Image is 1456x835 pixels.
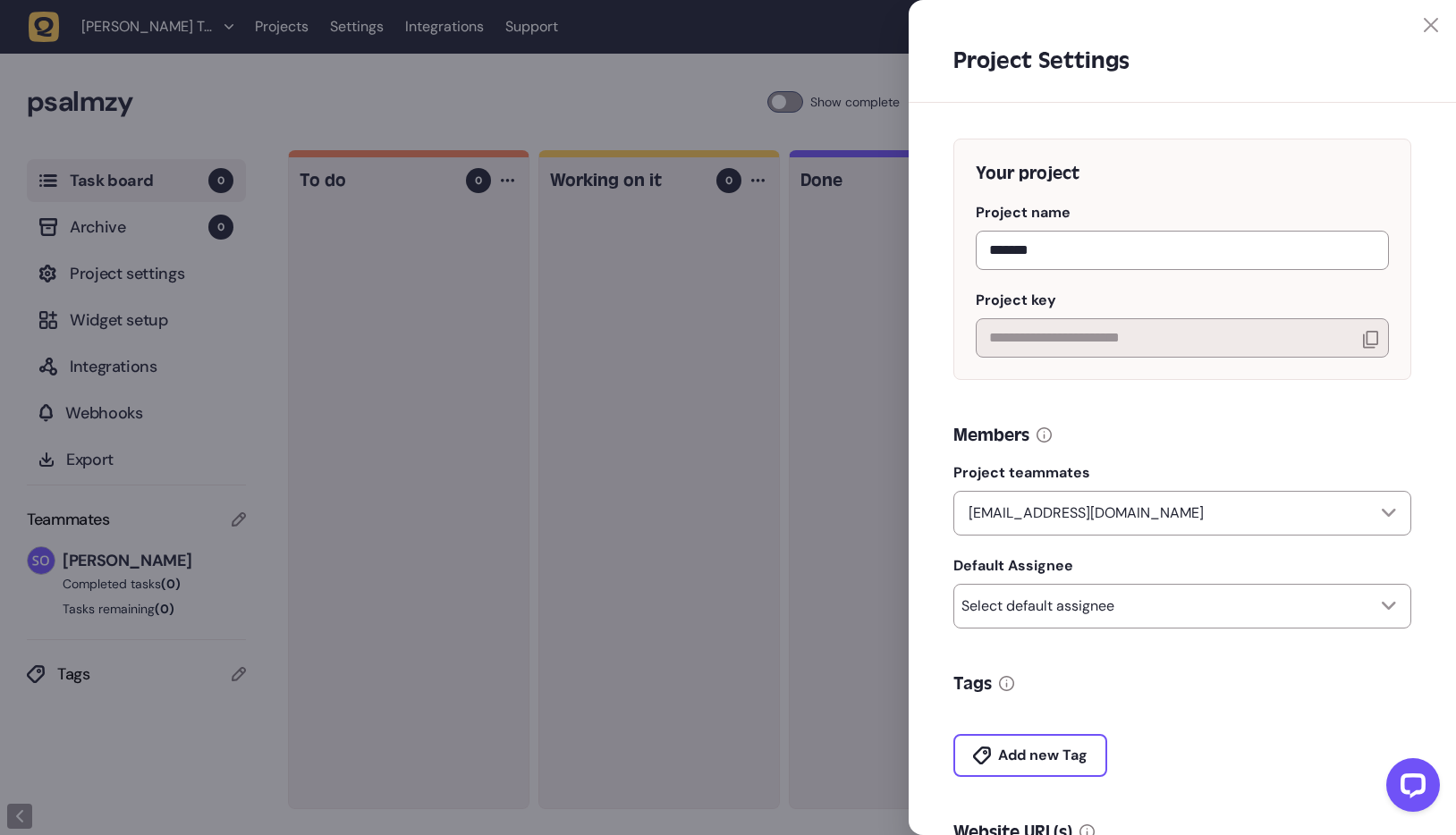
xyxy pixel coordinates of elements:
[961,597,1114,615] p: Select default assignee
[953,46,1411,75] h3: Project Settings
[976,291,1056,309] span: Project key
[961,502,1211,524] p: [EMAIL_ADDRESS][DOMAIN_NAME]
[953,423,1029,448] h5: Members
[976,204,1389,222] label: Project name
[953,557,1411,575] label: Default Assignee
[1372,751,1447,826] iframe: LiveChat chat widget
[953,671,992,696] h5: Tags
[953,734,1107,777] button: Add new Tag
[998,748,1088,763] span: Add new Tag
[976,161,1389,186] h4: Your project
[953,464,1411,482] label: Project teammates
